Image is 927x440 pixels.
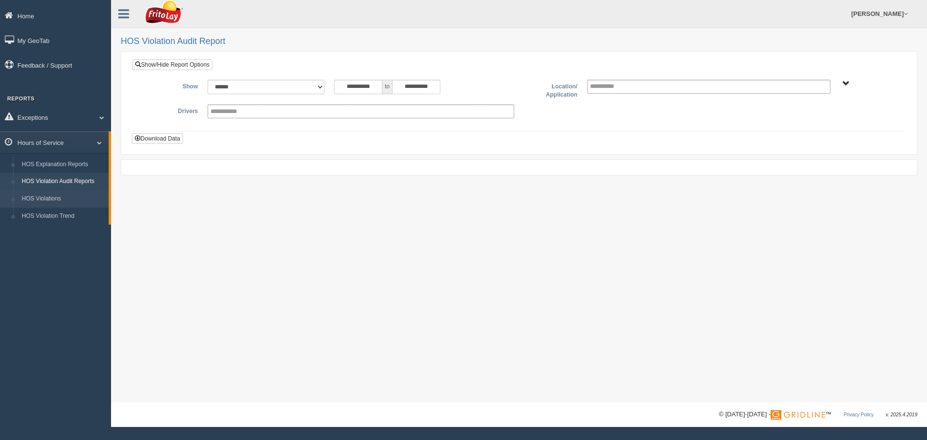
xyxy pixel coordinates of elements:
button: Download Data [132,133,183,144]
a: HOS Violation Audit Reports [17,173,109,190]
img: Gridline [771,410,825,420]
a: Show/Hide Report Options [132,59,212,70]
span: to [382,80,392,94]
a: Privacy Policy [843,412,873,417]
a: HOS Violation Trend [17,208,109,225]
a: HOS Violations [17,190,109,208]
h2: HOS Violation Audit Report [121,37,917,46]
label: Location/ Application [519,80,582,99]
a: HOS Explanation Reports [17,156,109,173]
label: Drivers [140,104,203,116]
span: v. 2025.4.2019 [886,412,917,417]
div: © [DATE]-[DATE] - ™ [719,410,917,420]
label: Show [140,80,203,91]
